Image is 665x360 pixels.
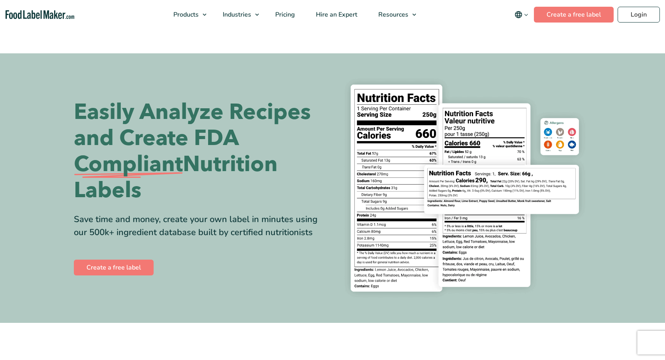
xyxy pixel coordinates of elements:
a: Create a free label [534,7,614,23]
a: Login [618,7,660,23]
span: Industries [220,10,252,19]
h1: Easily Analyze Recipes and Create FDA Nutrition Labels [74,99,327,204]
a: Create a free label [74,260,154,275]
span: Pricing [273,10,296,19]
div: Save time and money, create your own label in minutes using our 500k+ ingredient database built b... [74,213,327,239]
span: Compliant [74,151,183,177]
span: Hire an Expert [314,10,358,19]
span: Products [171,10,199,19]
span: Resources [376,10,409,19]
